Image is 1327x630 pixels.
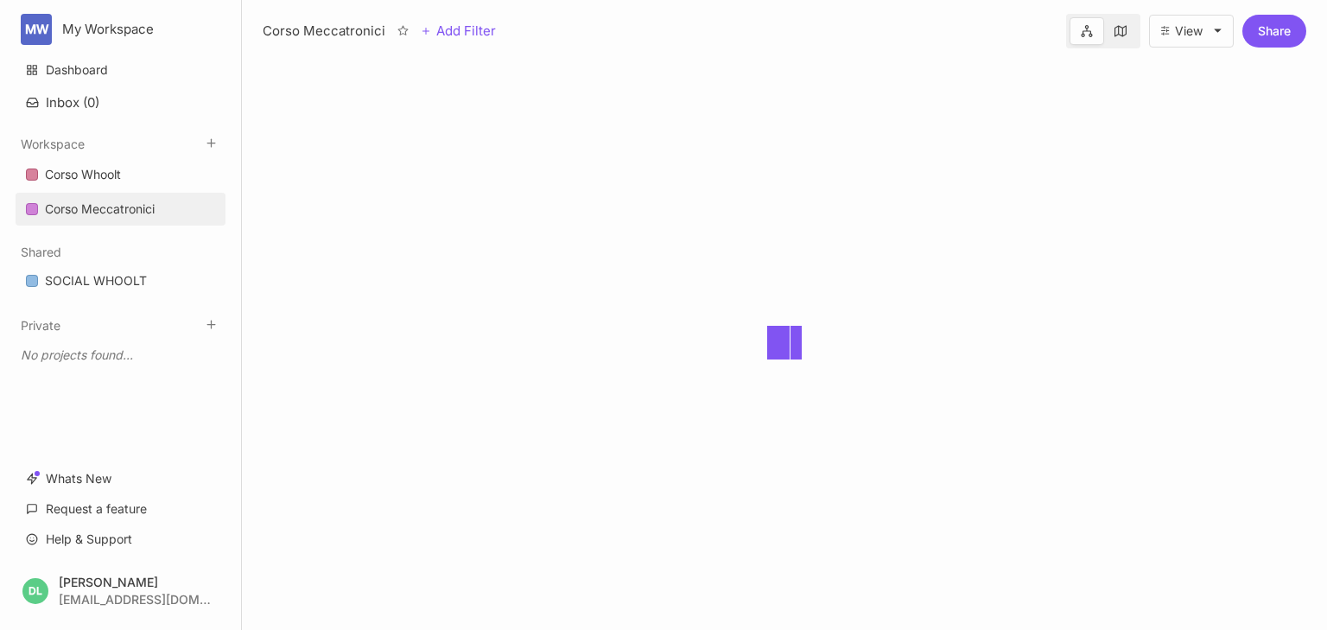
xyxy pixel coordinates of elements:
[59,593,211,606] div: [EMAIL_ADDRESS][DOMAIN_NAME]
[16,565,225,616] button: DL[PERSON_NAME][EMAIL_ADDRESS][DOMAIN_NAME]
[45,270,147,291] div: SOCIAL WHOOLT
[263,21,385,41] div: Corso Meccatronici
[21,137,85,151] button: Workspace
[16,87,225,118] button: Inbox (0)
[16,340,225,371] div: No projects found...
[16,334,225,376] div: Private
[16,264,225,298] div: SOCIAL WHOOLT
[16,264,225,297] a: SOCIAL WHOOLT
[22,578,48,604] div: DL
[16,158,225,192] div: Corso Whoolt
[16,523,225,556] a: Help & Support
[16,462,225,495] a: Whats New
[16,493,225,525] a: Request a feature
[21,318,60,333] button: Private
[21,245,61,259] button: Shared
[16,259,225,304] div: Shared
[16,193,225,226] a: Corso Meccatronici
[1242,15,1306,48] button: Share
[21,14,52,45] div: MW
[16,193,225,226] div: Corso Meccatronici
[45,164,121,185] div: Corso Whoolt
[45,199,155,220] div: Corso Meccatronici
[62,22,193,37] div: My Workspace
[1175,24,1203,38] div: View
[59,576,211,589] div: [PERSON_NAME]
[16,158,225,191] a: Corso Whoolt
[421,21,496,41] button: Add Filter
[431,21,496,41] span: Add Filter
[21,14,220,45] button: MWMy Workspace
[1149,15,1234,48] button: View
[16,153,225,232] div: Workspace
[16,54,225,86] a: Dashboard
